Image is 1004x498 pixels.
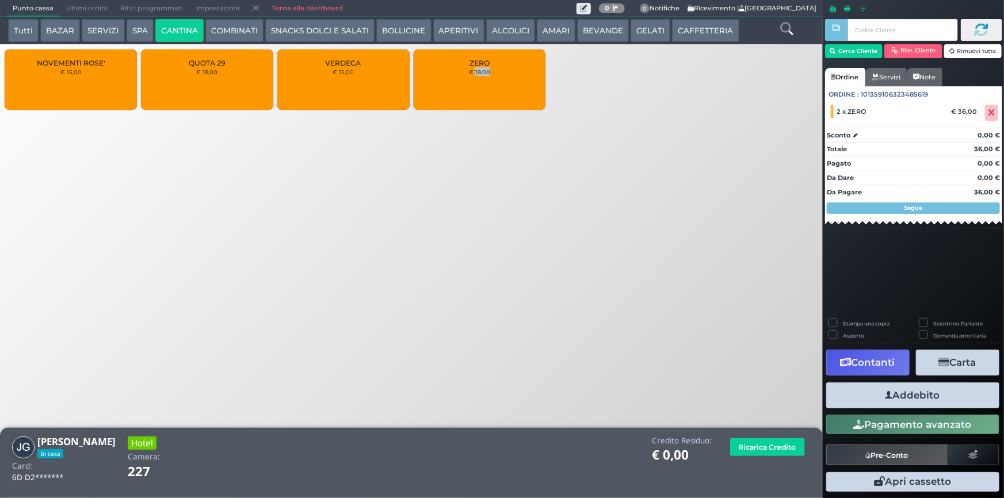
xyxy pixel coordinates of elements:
a: Note [907,68,942,86]
b: 0 [605,4,609,12]
strong: 36,00 € [974,188,1000,196]
input: Codice Cliente [848,19,957,41]
strong: Da Dare [827,174,854,182]
button: COMBINATI [205,19,264,42]
small: € 15,00 [60,68,82,75]
label: Scontrino Parlante [934,320,983,327]
a: Torna alla dashboard [266,1,349,17]
strong: 0,00 € [978,131,1000,139]
button: BEVANDE [577,19,629,42]
button: Rimuovi tutto [944,44,1002,58]
button: Cerca Cliente [825,44,883,58]
button: Ricarica Credito [730,438,805,456]
button: BOLLICINE [376,19,431,42]
a: Ordine [825,68,865,86]
span: VERDECA [326,59,361,67]
span: Ritiri programmati [114,1,189,17]
h1: 227 [128,465,182,479]
button: AMARI [537,19,575,42]
button: Contanti [826,350,910,376]
h4: Camera: [128,453,160,461]
h4: Credito Residuo: [652,436,712,445]
strong: Totale [827,145,847,153]
span: Punto cassa [6,1,60,17]
button: Pre-Conto [826,445,948,465]
div: € 36,00 [949,108,983,116]
span: In casa [37,449,63,458]
h1: € 0,00 [652,448,712,462]
span: ZERO [469,59,490,67]
button: ALCOLICI [486,19,535,42]
strong: 0,00 € [978,159,1000,167]
label: Asporto [843,332,864,339]
button: Rim. Cliente [884,44,942,58]
span: Ordine : [829,90,860,99]
button: BAZAR [40,19,80,42]
strong: Sconto [827,131,850,140]
button: Carta [916,350,999,376]
button: GELATI [631,19,670,42]
button: SERVIZI [82,19,124,42]
span: Impostazioni [190,1,246,17]
strong: Da Pagare [827,188,862,196]
strong: Pagato [827,159,851,167]
button: Pagamento avanzato [826,415,999,434]
strong: 0,00 € [978,174,1000,182]
h3: Hotel [128,436,156,450]
span: 101359106323485619 [861,90,929,99]
span: 2 x ZERO [837,108,866,116]
button: CANTINA [155,19,204,42]
small: € 15,00 [333,68,354,75]
img: JACOPO GIUSTO GALATI [12,436,35,459]
strong: Segue [904,204,923,212]
span: NOVEMENTI ROSE' [37,59,105,67]
b: [PERSON_NAME] [37,435,116,448]
label: Comanda prioritaria [934,332,987,339]
button: SPA [127,19,154,42]
span: QUOTA 29 [189,59,226,67]
small: € 18,00 [196,68,217,75]
button: Addebito [826,382,999,408]
button: Apri cassetto [826,472,999,492]
button: APERITIVI [433,19,484,42]
span: 0 [640,3,650,14]
span: Ultimi ordini [60,1,114,17]
a: Servizi [865,68,907,86]
strong: 36,00 € [974,145,1000,153]
small: € 18,00 [469,68,490,75]
button: SNACKS DOLCI E SALATI [265,19,375,42]
label: Stampa una copia [843,320,890,327]
button: Tutti [8,19,39,42]
h4: Card: [12,462,32,470]
button: CAFFETTERIA [672,19,739,42]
